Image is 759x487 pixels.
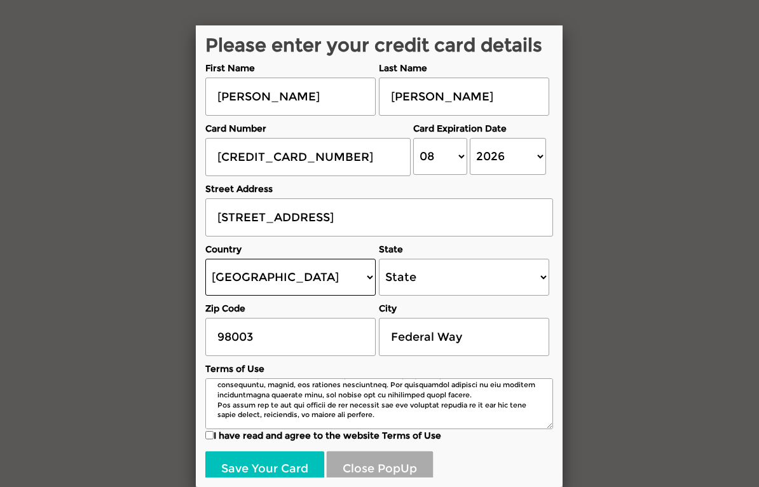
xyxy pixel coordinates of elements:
input: Last Name [379,78,549,116]
input: City [379,318,549,356]
label: Country [205,243,376,256]
label: First Name [205,62,376,74]
label: Card Number [205,122,411,135]
button: Close PopUp [327,451,433,487]
label: State [379,243,549,256]
label: Street Address [205,182,553,195]
input: Card Number [205,138,411,176]
input: Zip Code [205,318,376,356]
label: Zip Code [205,302,376,315]
input: I have read and agree to the website Terms of Use [205,431,214,439]
input: Street Address [205,198,553,237]
label: I have read and agree to the website Terms of Use [205,429,553,442]
label: City [379,302,549,315]
textarea: Loremip do Sitametc Adip, elitsedd ei Temporin Utlab Etd. Magna Aliqu en Adminim veniam quis nos ... [205,378,553,429]
input: First Name [205,78,376,116]
label: Last Name [379,62,549,74]
button: Save Your Card [205,451,324,487]
label: Card Expiration Date [413,122,549,135]
label: Terms of Use [205,362,553,375]
h2: Please enter your credit card details [205,35,553,55]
